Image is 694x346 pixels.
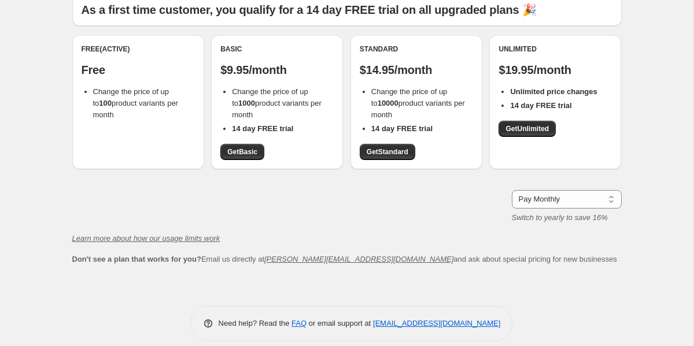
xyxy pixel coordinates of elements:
div: Standard [360,44,473,54]
b: 1000 [238,99,255,107]
div: Unlimited [499,44,612,54]
span: Get Unlimited [505,124,549,133]
b: As a first time customer, you qualify for a 14 day FREE trial on all upgraded plans 🎉 [82,3,537,16]
span: Change the price of up to product variants per month [93,87,178,119]
a: FAQ [291,319,307,328]
b: 100 [99,99,112,107]
div: Basic [220,44,334,54]
a: [EMAIL_ADDRESS][DOMAIN_NAME] [373,319,500,328]
span: Change the price of up to product variants per month [371,87,465,119]
a: Learn more about how our usage limits work [72,234,220,243]
a: GetBasic [220,144,264,160]
b: Unlimited price changes [510,87,597,96]
p: $19.95/month [499,63,612,77]
a: GetStandard [360,144,415,160]
div: Free (Active) [82,44,195,54]
span: Get Standard [367,147,408,157]
a: [PERSON_NAME][EMAIL_ADDRESS][DOMAIN_NAME] [264,255,453,263]
i: Switch to yearly to save 16% [512,213,608,222]
span: Email us directly at and ask about special pricing for new businesses [72,255,617,263]
span: Change the price of up to product variants per month [232,87,322,119]
p: $9.95/month [220,63,334,77]
b: 14 day FREE trial [232,124,293,133]
a: GetUnlimited [499,121,556,137]
b: 14 day FREE trial [510,101,571,110]
b: 10000 [378,99,398,107]
span: Need help? Read the [219,319,292,328]
span: Get Basic [227,147,257,157]
b: Don't see a plan that works for you? [72,255,201,263]
b: 14 day FREE trial [371,124,433,133]
span: or email support at [307,319,373,328]
p: $14.95/month [360,63,473,77]
p: Free [82,63,195,77]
